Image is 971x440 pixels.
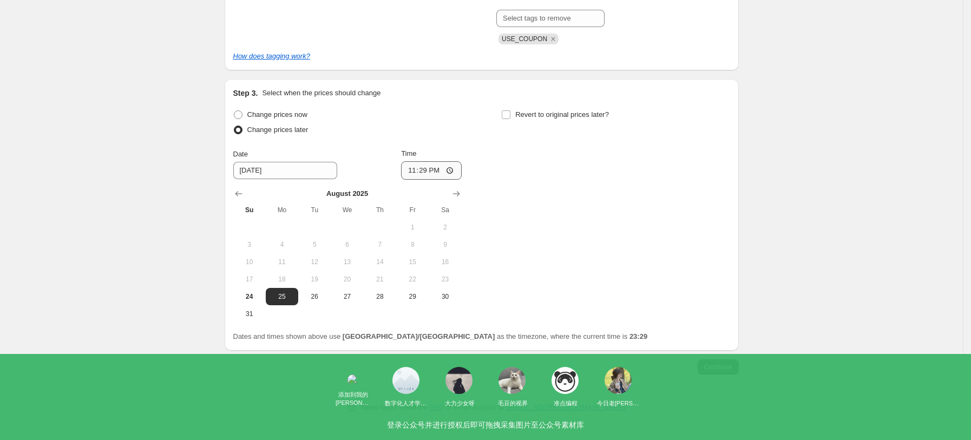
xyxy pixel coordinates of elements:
button: Tuesday August 12 2025 [298,253,331,271]
button: Tuesday August 26 2025 [298,288,331,305]
input: 12:00 [401,161,462,180]
span: Change prices now [247,110,307,119]
span: 2 [433,223,457,232]
button: Wednesday August 20 2025 [331,271,363,288]
button: Wednesday August 6 2025 [331,236,363,253]
span: 13 [335,258,359,266]
span: 18 [270,275,294,284]
button: Remove USE_COUPON [548,34,558,44]
span: 7 [368,240,392,249]
button: Tuesday August 5 2025 [298,236,331,253]
span: 14 [368,258,392,266]
button: Saturday August 30 2025 [429,288,461,305]
button: Sunday August 10 2025 [233,253,266,271]
button: Show previous month, July 2025 [231,186,246,201]
span: Dates and times shown above use as the timezone, where the current time is [233,332,648,340]
button: Monday August 11 2025 [266,253,298,271]
span: Th [368,206,392,214]
th: Tuesday [298,201,331,219]
span: 20 [335,275,359,284]
button: Friday August 8 2025 [396,236,429,253]
span: 28 [368,292,392,301]
span: 31 [238,310,261,318]
span: Change prices later [247,126,309,134]
button: Monday August 4 2025 [266,236,298,253]
h2: Step 3. [233,88,258,98]
button: Friday August 15 2025 [396,253,429,271]
button: Thursday August 28 2025 [364,288,396,305]
p: Select when the prices should change [262,88,380,98]
button: Tuesday August 19 2025 [298,271,331,288]
button: Friday August 29 2025 [396,288,429,305]
span: 5 [303,240,326,249]
span: Fr [401,206,424,214]
span: 12 [303,258,326,266]
span: 15 [401,258,424,266]
span: 27 [335,292,359,301]
b: [GEOGRAPHIC_DATA]/[GEOGRAPHIC_DATA] [343,332,495,340]
span: USE_COUPON [502,35,547,43]
span: 22 [401,275,424,284]
span: 29 [401,292,424,301]
button: Thursday August 14 2025 [364,253,396,271]
span: Revert to original prices later? [515,110,609,119]
button: Saturday August 16 2025 [429,253,461,271]
span: 8 [401,240,424,249]
button: Thursday August 21 2025 [364,271,396,288]
button: Show next month, September 2025 [449,186,464,201]
span: 25 [270,292,294,301]
span: 9 [433,240,457,249]
span: 19 [303,275,326,284]
button: Wednesday August 13 2025 [331,253,363,271]
th: Wednesday [331,201,363,219]
button: Sunday August 3 2025 [233,236,266,253]
span: Su [238,206,261,214]
span: Tu [303,206,326,214]
span: 17 [238,275,261,284]
button: Today Sunday August 24 2025 [233,288,266,305]
button: Saturday August 23 2025 [429,271,461,288]
a: How does tagging work? [233,52,310,60]
span: We [335,206,359,214]
button: Sunday August 31 2025 [233,305,266,323]
input: 8/24/2025 [233,162,337,179]
th: Friday [396,201,429,219]
span: Time [401,149,416,157]
span: 6 [335,240,359,249]
b: 23:29 [629,332,647,340]
th: Sunday [233,201,266,219]
th: Monday [266,201,298,219]
span: Sa [433,206,457,214]
button: Friday August 1 2025 [396,219,429,236]
span: 21 [368,275,392,284]
button: Saturday August 2 2025 [429,219,461,236]
span: 10 [238,258,261,266]
span: 11 [270,258,294,266]
span: 16 [433,258,457,266]
span: 23 [433,275,457,284]
span: 1 [401,223,424,232]
input: Select tags to remove [496,10,605,27]
th: Thursday [364,201,396,219]
span: 30 [433,292,457,301]
span: Mo [270,206,294,214]
button: Monday August 25 2025 [266,288,298,305]
th: Saturday [429,201,461,219]
button: Saturday August 9 2025 [429,236,461,253]
span: Date [233,150,248,158]
button: Friday August 22 2025 [396,271,429,288]
button: Wednesday August 27 2025 [331,288,363,305]
span: 24 [238,292,261,301]
span: 26 [303,292,326,301]
button: Sunday August 17 2025 [233,271,266,288]
span: 4 [270,240,294,249]
button: Monday August 18 2025 [266,271,298,288]
button: Thursday August 7 2025 [364,236,396,253]
span: 3 [238,240,261,249]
